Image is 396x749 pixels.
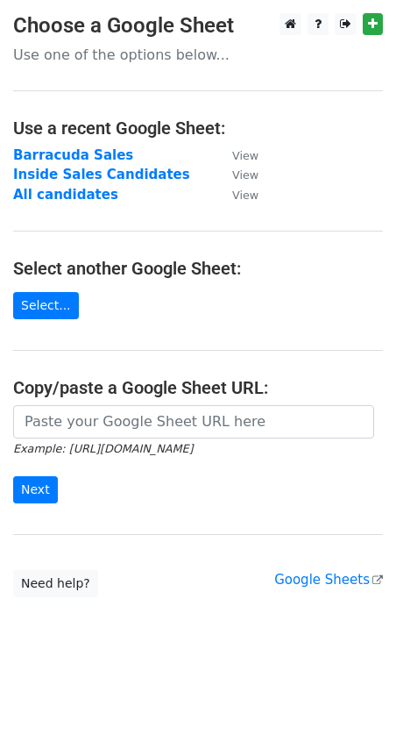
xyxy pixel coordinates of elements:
[13,187,118,203] a: All candidates
[13,476,58,503] input: Next
[232,189,258,202] small: View
[13,377,383,398] h4: Copy/paste a Google Sheet URL:
[13,442,193,455] small: Example: [URL][DOMAIN_NAME]
[274,572,383,588] a: Google Sheets
[232,168,258,182] small: View
[13,292,79,319] a: Select...
[13,147,133,163] a: Barracuda Sales
[215,187,258,203] a: View
[13,258,383,279] h4: Select another Google Sheet:
[13,167,190,182] a: Inside Sales Candidates
[215,147,258,163] a: View
[13,570,98,597] a: Need help?
[215,167,258,182] a: View
[232,149,258,162] small: View
[13,46,383,64] p: Use one of the options below...
[13,13,383,39] h3: Choose a Google Sheet
[13,118,383,139] h4: Use a recent Google Sheet:
[13,405,374,439] input: Paste your Google Sheet URL here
